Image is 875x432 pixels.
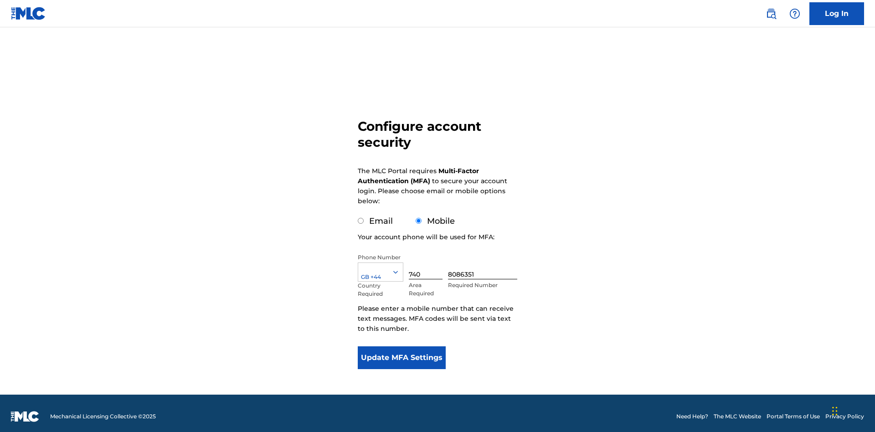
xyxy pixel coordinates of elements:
[809,2,864,25] a: Log In
[409,281,443,298] p: Area Required
[369,216,393,226] label: Email
[766,8,777,19] img: search
[762,5,780,23] a: Public Search
[11,411,39,422] img: logo
[50,412,156,421] span: Mechanical Licensing Collective © 2025
[832,397,838,425] div: Drag
[714,412,761,421] a: The MLC Website
[358,282,403,298] p: Country Required
[358,346,446,369] button: Update MFA Settings
[11,7,46,20] img: MLC Logo
[767,412,820,421] a: Portal Terms of Use
[358,303,517,334] p: Please enter a mobile number that can receive text messages. MFA codes will be sent via text to t...
[358,118,517,150] h3: Configure account security
[789,8,800,19] img: help
[358,166,507,206] p: The MLC Portal requires to secure your account login. Please choose email or mobile options below:
[829,388,875,432] iframe: Chat Widget
[786,5,804,23] div: Help
[427,216,455,226] label: Mobile
[448,281,517,289] p: Required Number
[358,232,494,242] p: Your account phone will be used for MFA:
[676,412,708,421] a: Need Help?
[825,412,864,421] a: Privacy Policy
[358,273,403,281] div: GB +44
